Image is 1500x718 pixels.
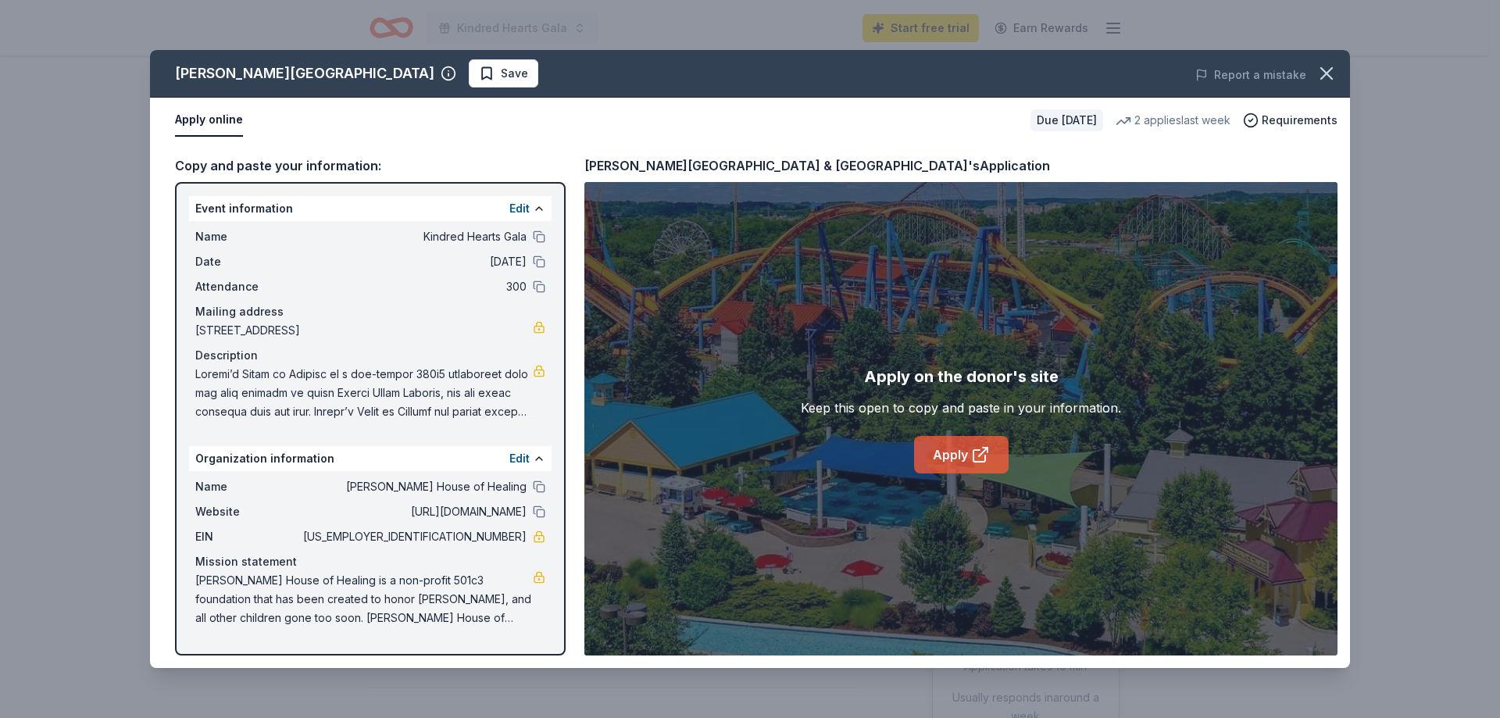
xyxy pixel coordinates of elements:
[801,398,1121,417] div: Keep this open to copy and paste in your information.
[195,527,300,546] span: EIN
[175,155,566,176] div: Copy and paste your information:
[195,477,300,496] span: Name
[195,302,545,321] div: Mailing address
[584,155,1050,176] div: [PERSON_NAME][GEOGRAPHIC_DATA] & [GEOGRAPHIC_DATA]'s Application
[864,364,1059,389] div: Apply on the donor's site
[189,196,552,221] div: Event information
[914,436,1009,473] a: Apply
[300,527,527,546] span: [US_EMPLOYER_IDENTIFICATION_NUMBER]
[300,502,527,521] span: [URL][DOMAIN_NAME]
[195,227,300,246] span: Name
[501,64,528,83] span: Save
[1262,111,1337,130] span: Requirements
[300,477,527,496] span: [PERSON_NAME] House of Healing
[469,59,538,88] button: Save
[1195,66,1306,84] button: Report a mistake
[195,365,533,421] span: Loremi’d Sitam co Adipisc el s doe-tempor 380i5 utlaboreet dolo mag aliq enimadm ve quisn Exerci ...
[300,252,527,271] span: [DATE]
[195,321,533,340] span: [STREET_ADDRESS]
[1030,109,1103,131] div: Due [DATE]
[509,449,530,468] button: Edit
[300,227,527,246] span: Kindred Hearts Gala
[195,502,300,521] span: Website
[195,252,300,271] span: Date
[195,552,545,571] div: Mission statement
[195,346,545,365] div: Description
[1116,111,1230,130] div: 2 applies last week
[175,61,434,86] div: [PERSON_NAME][GEOGRAPHIC_DATA]
[1243,111,1337,130] button: Requirements
[300,277,527,296] span: 300
[189,446,552,471] div: Organization information
[195,277,300,296] span: Attendance
[175,104,243,137] button: Apply online
[509,199,530,218] button: Edit
[195,571,533,627] span: [PERSON_NAME] House of Healing is a non-profit 501c3 foundation that has been created to honor [P...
